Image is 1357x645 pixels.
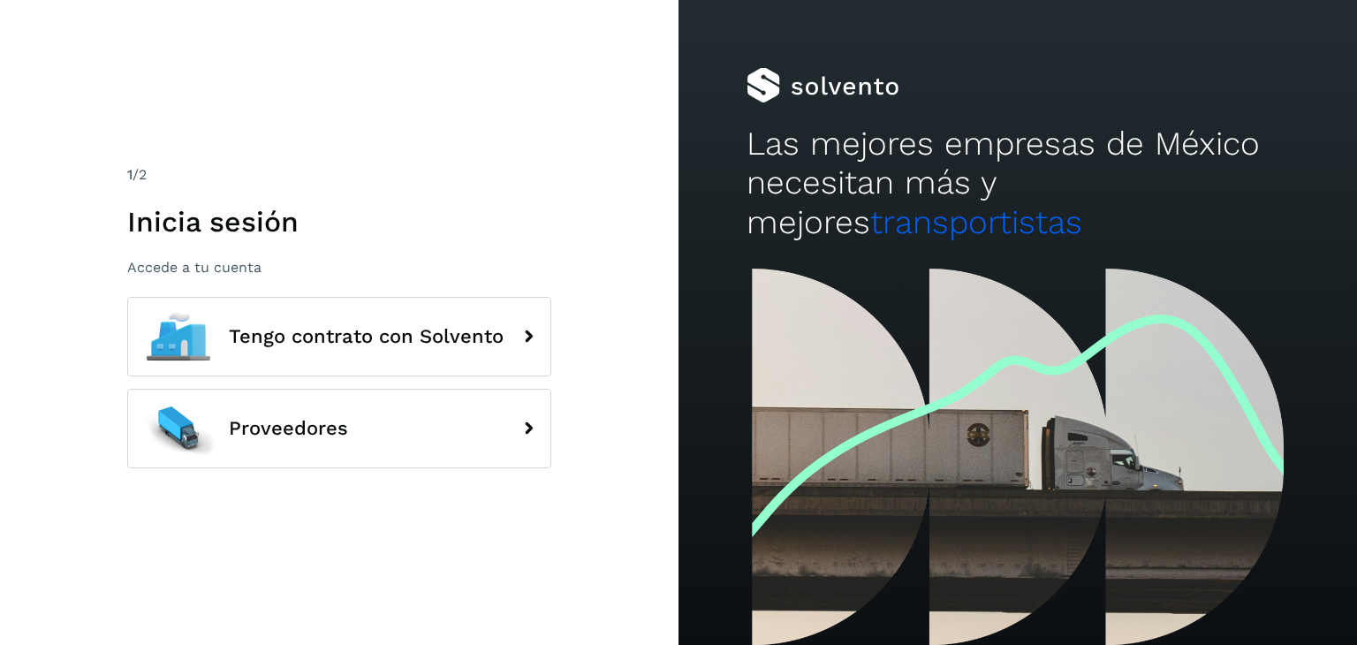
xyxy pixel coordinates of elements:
button: Proveedores [127,389,551,468]
span: 1 [127,166,133,183]
button: Tengo contrato con Solvento [127,297,551,376]
div: /2 [127,164,551,186]
span: Proveedores [229,418,348,439]
span: Tengo contrato con Solvento [229,326,504,347]
h1: Inicia sesión [127,205,551,239]
h2: Las mejores empresas de México necesitan más y mejores [747,125,1289,242]
p: Accede a tu cuenta [127,259,551,276]
span: transportistas [870,203,1082,241]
